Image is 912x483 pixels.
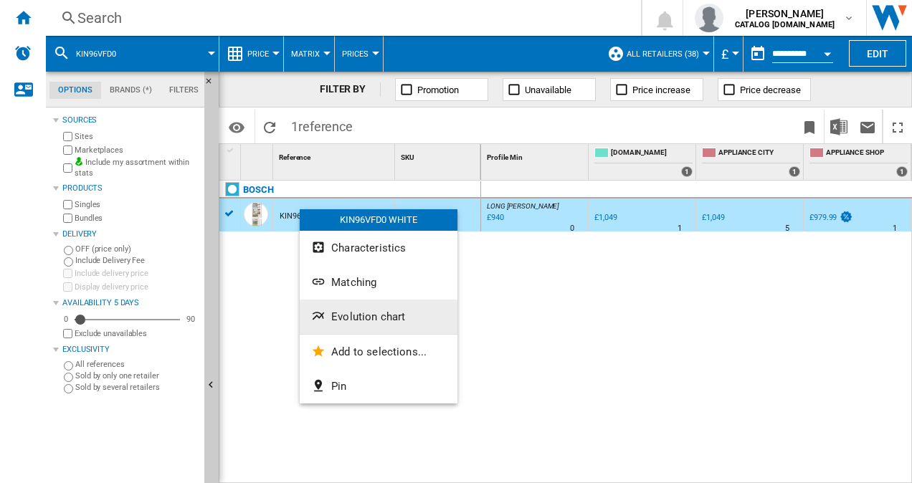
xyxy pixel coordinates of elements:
[300,209,457,231] div: KIN96VFD0 WHITE
[331,310,405,323] span: Evolution chart
[331,241,406,254] span: Characteristics
[331,276,376,289] span: Matching
[300,300,457,334] button: Evolution chart
[331,345,427,358] span: Add to selections...
[300,335,457,369] button: Add to selections...
[300,369,457,403] button: Pin...
[300,265,457,300] button: Matching
[331,380,346,393] span: Pin
[300,231,457,265] button: Characteristics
